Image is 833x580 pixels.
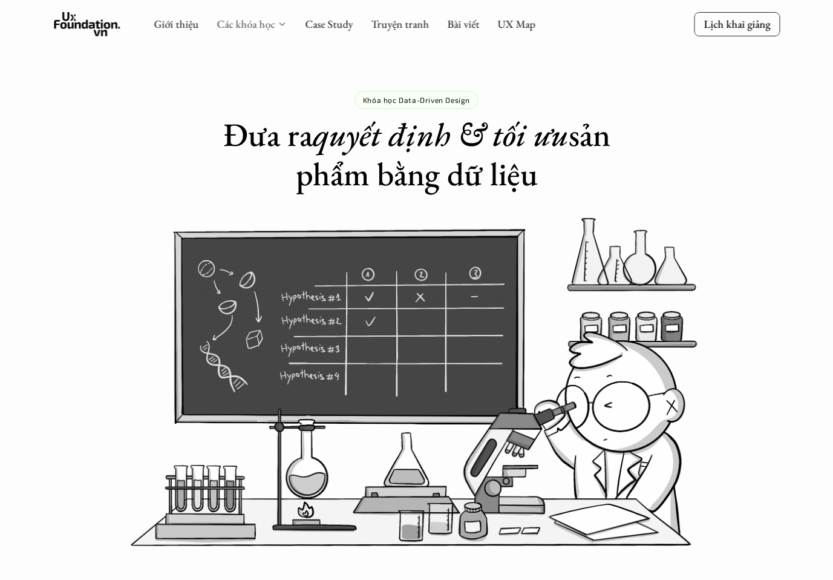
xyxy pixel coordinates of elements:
p: Khóa học Data-Driven Design [363,96,470,104]
a: UX Map [497,17,535,31]
p: Lịch khai giảng [704,17,770,31]
em: quyết định & tối ưu [313,113,569,156]
a: Các khóa học [217,17,275,31]
a: Case Study [305,17,353,31]
a: Truyện tranh [371,17,429,31]
a: Lịch khai giảng [694,12,780,36]
a: Giới thiệu [154,17,198,31]
a: Bài viết [447,17,479,31]
h1: Đưa ra sản phẩm bằng dữ liệu [200,115,633,194]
